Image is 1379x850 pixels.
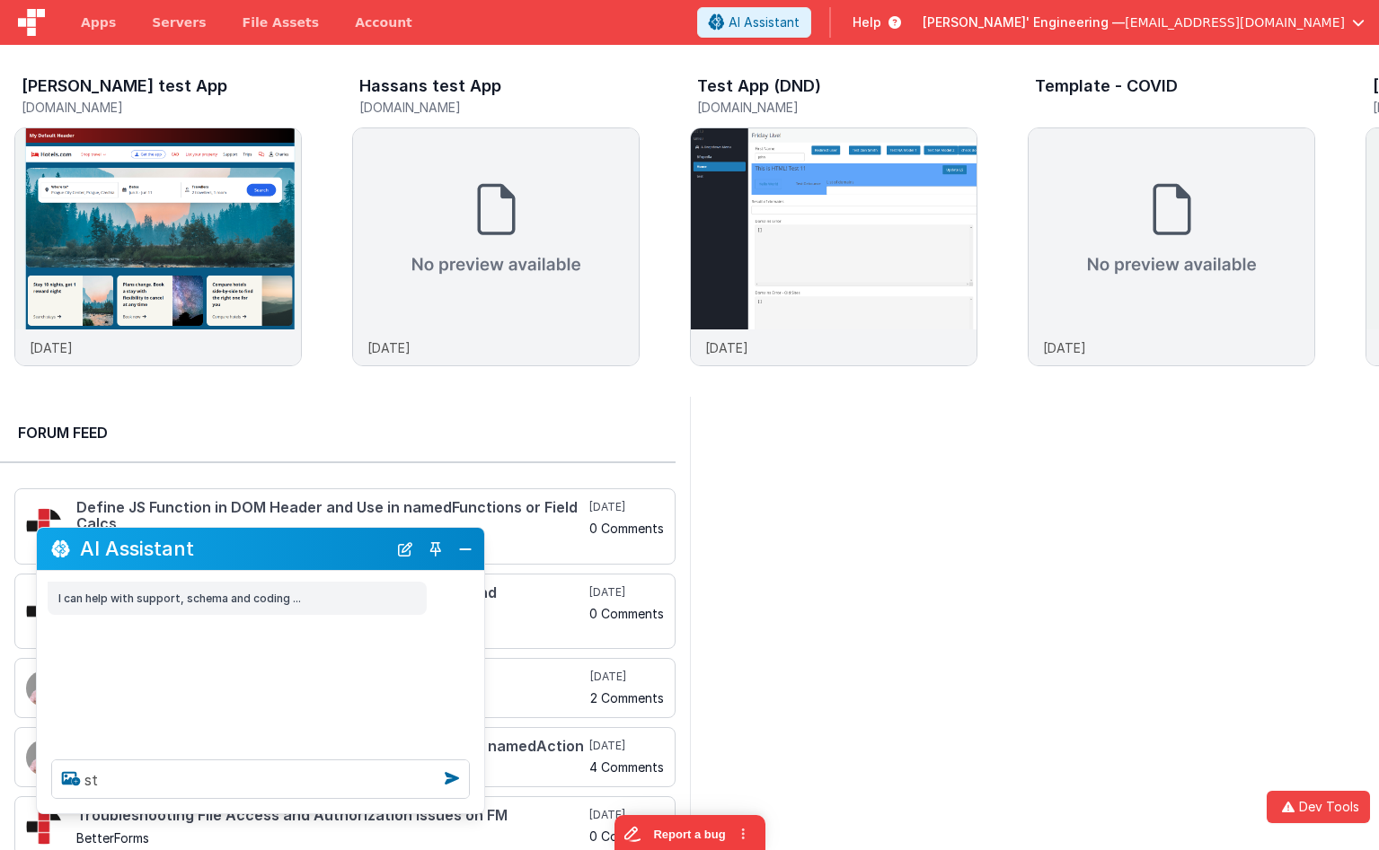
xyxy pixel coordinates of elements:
[76,500,586,531] h4: Define JS Function in DOM Header and Use in namedFunctions or Field Calcs
[76,808,586,824] h4: Troubleshooting File Access and Authorization Issues on FM
[923,13,1365,31] button: [PERSON_NAME]' Engineering — [EMAIL_ADDRESS][DOMAIN_NAME]
[26,740,62,776] img: 411_2.png
[590,670,664,684] h5: [DATE]
[1035,77,1178,95] h3: Template - COVID
[18,422,658,443] h2: Forum Feed
[80,538,387,559] h2: AI Assistant
[423,537,448,562] button: Toggle Pin
[22,77,227,95] h3: [PERSON_NAME] test App
[58,589,416,608] p: I can help with support, schema and coding ...
[589,585,664,600] h5: [DATE]
[359,77,501,95] h3: Hassans test App
[589,607,664,620] h5: 0 Comments
[705,338,748,357] p: [DATE]
[1267,791,1370,823] button: Dev Tools
[589,760,664,774] h5: 4 Comments
[14,658,676,718] a: Refreshing a Mobile App on Swipe Down [PERSON_NAME] [DATE] 2 Comments
[22,101,302,114] h5: [DOMAIN_NAME]
[14,727,676,787] a: Problem accessing app model new object after calling BF namedAction [PERSON_NAME] [DATE] 4 Comments
[1125,13,1345,31] span: [EMAIL_ADDRESS][DOMAIN_NAME]
[697,101,977,114] h5: [DOMAIN_NAME]
[359,101,640,114] h5: [DOMAIN_NAME]
[393,537,418,562] button: New Chat
[14,488,676,565] a: Define JS Function in DOM Header and Use in namedFunctions or Field Calcs BetterForms [DATE] 0 Co...
[81,13,116,31] span: Apps
[454,537,477,562] button: Close
[243,13,320,31] span: File Assets
[26,593,62,629] img: 295_2.png
[152,13,206,31] span: Servers
[923,13,1125,31] span: [PERSON_NAME]' Engineering —
[367,338,411,357] p: [DATE]
[589,521,664,535] h5: 0 Comments
[589,739,664,753] h5: [DATE]
[729,13,800,31] span: AI Assistant
[589,808,664,822] h5: [DATE]
[589,500,664,514] h5: [DATE]
[590,691,664,705] h5: 2 Comments
[26,508,62,544] img: 295_2.png
[697,7,811,38] button: AI Assistant
[76,831,586,845] h5: BetterForms
[697,77,821,95] h3: Test App (DND)
[26,809,62,845] img: 295_2.png
[853,13,881,31] span: Help
[589,829,664,843] h5: 0 Comments
[1043,338,1086,357] p: [DATE]
[14,574,676,650] a: Request for Documentation on FM Betteforms System and Redundancy BetterForms [DATE] 0 Comments
[26,670,62,706] img: 411_2.png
